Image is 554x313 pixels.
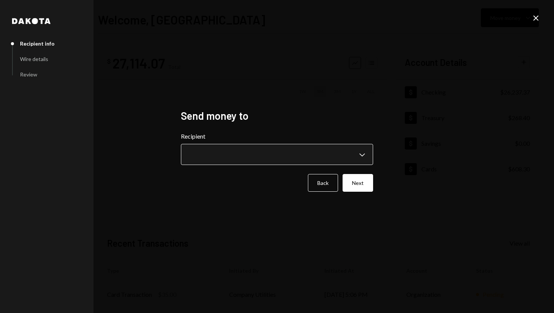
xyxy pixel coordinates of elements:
[20,56,48,62] div: Wire details
[20,40,55,47] div: Recipient info
[181,144,373,165] button: Recipient
[181,108,373,123] h2: Send money to
[20,71,37,78] div: Review
[181,132,373,141] label: Recipient
[343,174,373,192] button: Next
[308,174,338,192] button: Back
